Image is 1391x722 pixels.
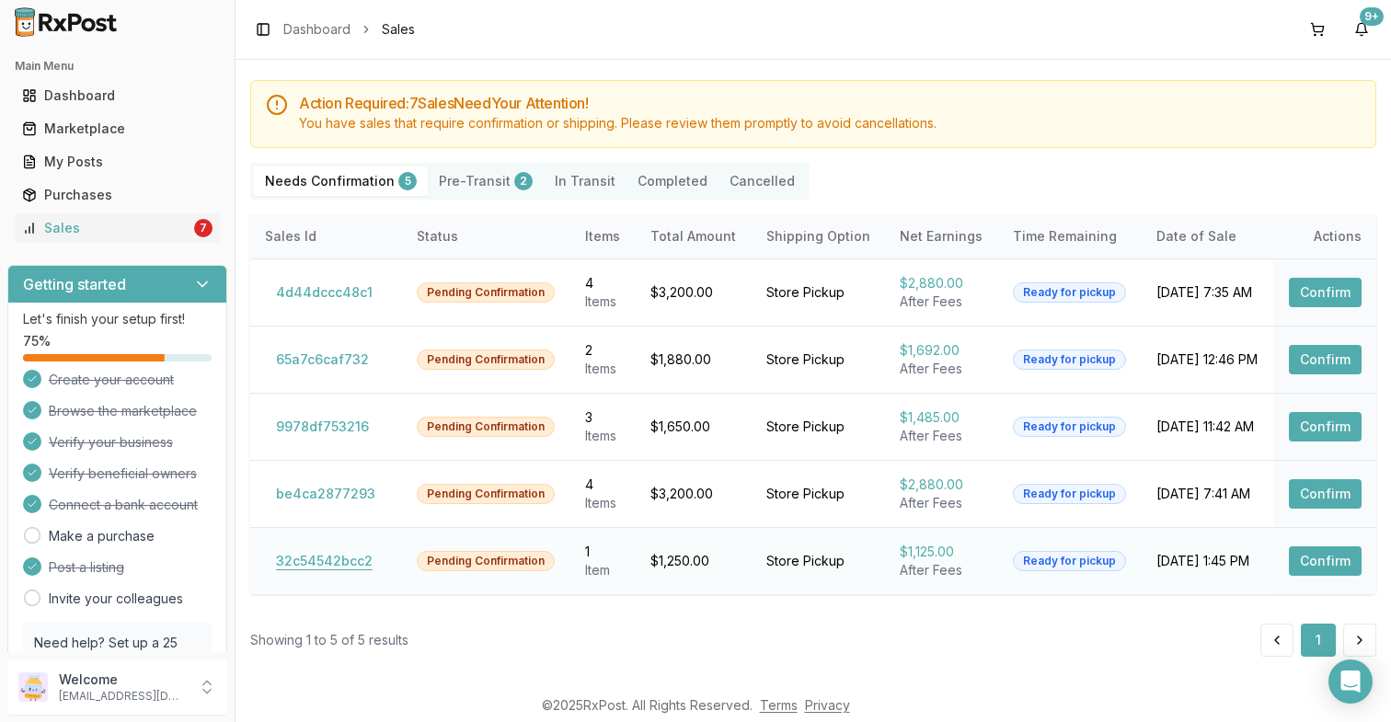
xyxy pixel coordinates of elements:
[283,20,351,39] a: Dashboard
[650,418,737,436] div: $1,650.00
[760,697,798,713] a: Terms
[7,180,227,210] button: Purchases
[752,214,886,258] th: Shipping Option
[417,417,555,437] div: Pending Confirmation
[585,274,620,292] div: 4
[22,153,213,171] div: My Posts
[417,350,555,370] div: Pending Confirmation
[1328,659,1373,704] div: Open Intercom Messenger
[998,214,1142,258] th: Time Remaining
[805,697,850,713] a: Privacy
[250,214,402,258] th: Sales Id
[1013,484,1126,504] div: Ready for pickup
[1013,551,1126,571] div: Ready for pickup
[1013,417,1126,437] div: Ready for pickup
[1289,479,1362,509] button: Confirm
[15,112,220,145] a: Marketplace
[1156,350,1259,369] div: [DATE] 12:46 PM
[22,186,213,204] div: Purchases
[49,464,197,483] span: Verify beneficial owners
[1156,552,1259,570] div: [DATE] 1:45 PM
[382,20,415,39] span: Sales
[7,7,125,37] img: RxPost Logo
[250,631,408,649] div: Showing 1 to 5 of 5 results
[718,166,806,196] button: Cancelled
[15,145,220,178] a: My Posts
[1289,345,1362,374] button: Confirm
[570,214,635,258] th: Items
[1156,418,1259,436] div: [DATE] 11:42 AM
[254,166,428,196] button: Needs Confirmation
[1013,282,1126,303] div: Ready for pickup
[900,292,983,311] div: After Fees
[49,496,198,514] span: Connect a bank account
[7,213,227,243] button: Sales7
[585,292,620,311] div: Item s
[34,634,201,689] p: Need help? Set up a 25 minute call with our team to set up.
[23,332,51,350] span: 75 %
[299,114,1361,132] div: You have sales that require confirmation or shipping. Please review them promptly to avoid cancel...
[585,360,620,378] div: Item s
[417,282,555,303] div: Pending Confirmation
[7,81,227,110] button: Dashboard
[627,166,718,196] button: Completed
[49,558,124,577] span: Post a listing
[766,552,871,570] div: Store Pickup
[900,360,983,378] div: After Fees
[585,341,620,360] div: 2
[49,402,197,420] span: Browse the marketplace
[398,172,417,190] div: 5
[428,166,544,196] button: Pre-Transit
[417,551,555,571] div: Pending Confirmation
[585,427,620,445] div: Item s
[15,59,220,74] h2: Main Menu
[1289,278,1362,307] button: Confirm
[544,166,627,196] button: In Transit
[49,371,174,389] span: Create your account
[900,408,983,427] div: $1,485.00
[49,590,183,608] a: Invite your colleagues
[1156,283,1259,302] div: [DATE] 7:35 AM
[766,350,871,369] div: Store Pickup
[49,433,173,452] span: Verify your business
[49,527,155,545] a: Make a purchase
[1289,546,1362,576] button: Confirm
[15,212,220,245] a: Sales7
[514,172,533,190] div: 2
[766,283,871,302] div: Store Pickup
[900,561,983,579] div: After Fees
[1013,350,1126,370] div: Ready for pickup
[585,494,620,512] div: Item s
[1360,7,1384,26] div: 9+
[766,485,871,503] div: Store Pickup
[1273,214,1376,258] th: Actions
[194,219,213,237] div: 7
[585,476,620,494] div: 4
[265,278,384,307] button: 4d44dccc48c1
[59,689,187,704] p: [EMAIL_ADDRESS][DOMAIN_NAME]
[7,147,227,177] button: My Posts
[1156,485,1259,503] div: [DATE] 7:41 AM
[900,494,983,512] div: After Fees
[900,341,983,360] div: $1,692.00
[22,219,190,237] div: Sales
[299,96,1361,110] h5: Action Required: 7 Sale s Need Your Attention!
[15,178,220,212] a: Purchases
[585,408,620,427] div: 3
[417,484,555,504] div: Pending Confirmation
[7,114,227,143] button: Marketplace
[15,79,220,112] a: Dashboard
[265,345,380,374] button: 65a7c6caf732
[650,552,737,570] div: $1,250.00
[22,86,213,105] div: Dashboard
[1301,624,1336,657] button: 1
[585,543,620,561] div: 1
[283,20,415,39] nav: breadcrumb
[402,214,570,258] th: Status
[23,273,126,295] h3: Getting started
[885,214,998,258] th: Net Earnings
[900,543,983,561] div: $1,125.00
[900,476,983,494] div: $2,880.00
[23,310,212,328] p: Let's finish your setup first!
[1289,412,1362,441] button: Confirm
